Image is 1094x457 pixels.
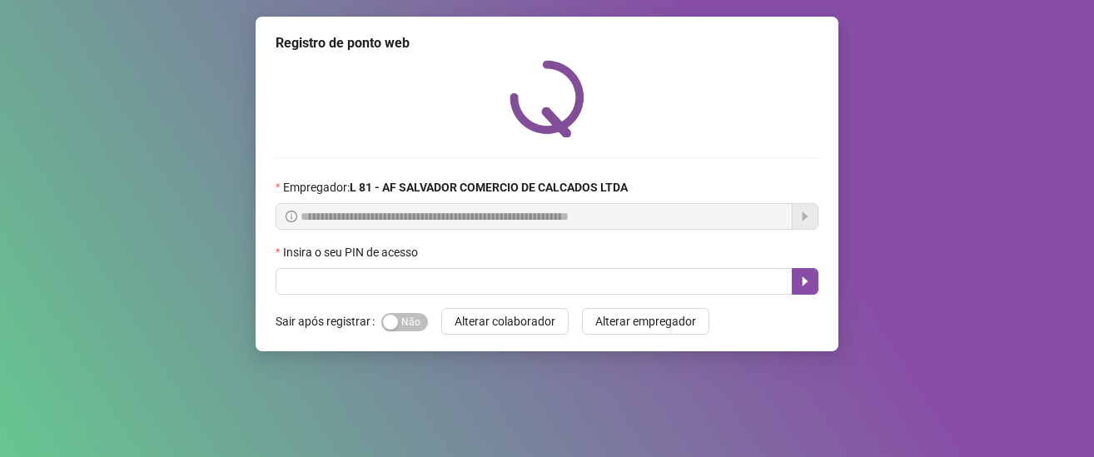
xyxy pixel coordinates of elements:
button: Alterar empregador [582,308,709,335]
span: Alterar colaborador [455,312,555,330]
strong: L 81 - AF SALVADOR COMERCIO DE CALCADOS LTDA [350,181,628,194]
span: Alterar empregador [595,312,696,330]
label: Sair após registrar [276,308,381,335]
span: Empregador : [283,178,628,196]
div: Registro de ponto web [276,33,818,53]
span: caret-right [798,275,812,288]
label: Insira o seu PIN de acesso [276,243,429,261]
span: info-circle [286,211,297,222]
button: Alterar colaborador [441,308,569,335]
img: QRPoint [510,60,584,137]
